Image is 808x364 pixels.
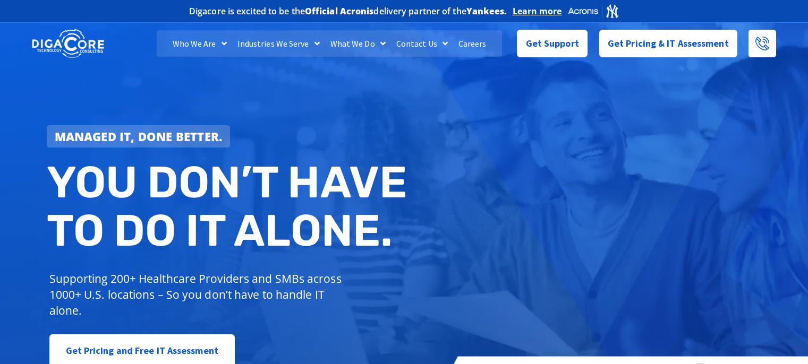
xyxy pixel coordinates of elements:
a: Contact Us [391,30,453,57]
img: DigaCore Technology Consulting [32,28,104,59]
a: Get Pricing & IT Assessment [599,30,737,57]
a: Careers [453,30,492,57]
a: Managed IT, done better. [47,125,231,148]
h2: You don’t have to do IT alone. [47,158,412,255]
nav: Menu [157,30,502,57]
p: Supporting 200+ Healthcare Providers and SMBs across 1000+ U.S. locations – So you don’t have to ... [49,271,346,318]
a: Who We Are [167,30,232,57]
b: Official Acronis [305,5,374,17]
h2: Digacore is excited to be the delivery partner of the [189,7,507,15]
a: Get Support [517,30,588,57]
span: Get Pricing & IT Assessment [608,33,729,54]
b: Yankees. [466,5,507,17]
a: What We Do [325,30,391,57]
img: Acronis [567,3,619,19]
span: Get Support [526,33,579,54]
a: Industries We Serve [232,30,325,57]
span: Get Pricing and Free IT Assessment [66,340,218,361]
a: Learn more [513,6,562,16]
strong: Managed IT, done better. [55,128,223,144]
